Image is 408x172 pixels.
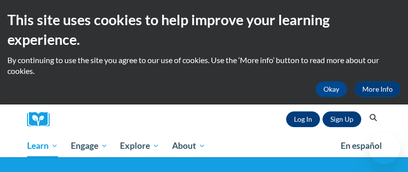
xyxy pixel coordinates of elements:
a: En español [334,136,388,156]
a: Log In [286,111,320,127]
p: By continuing to use the site you agree to our use of cookies. Use the ‘More info’ button to read... [7,55,401,76]
iframe: Button to launch messaging window [369,133,400,164]
a: Learn [21,135,64,157]
span: About [172,140,205,152]
span: Explore [120,140,159,152]
div: Main menu [20,135,388,157]
button: Okay [316,81,347,97]
a: About [166,135,212,157]
a: More Info [354,81,401,97]
img: Logo brand [27,112,57,127]
a: Cox Campus [27,112,57,127]
h2: This site uses cookies to help improve your learning experience. [7,10,401,50]
span: Learn [27,140,58,152]
a: Explore [114,135,166,157]
a: Engage [64,135,114,157]
span: Engage [71,140,108,152]
span: En español [341,140,382,151]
